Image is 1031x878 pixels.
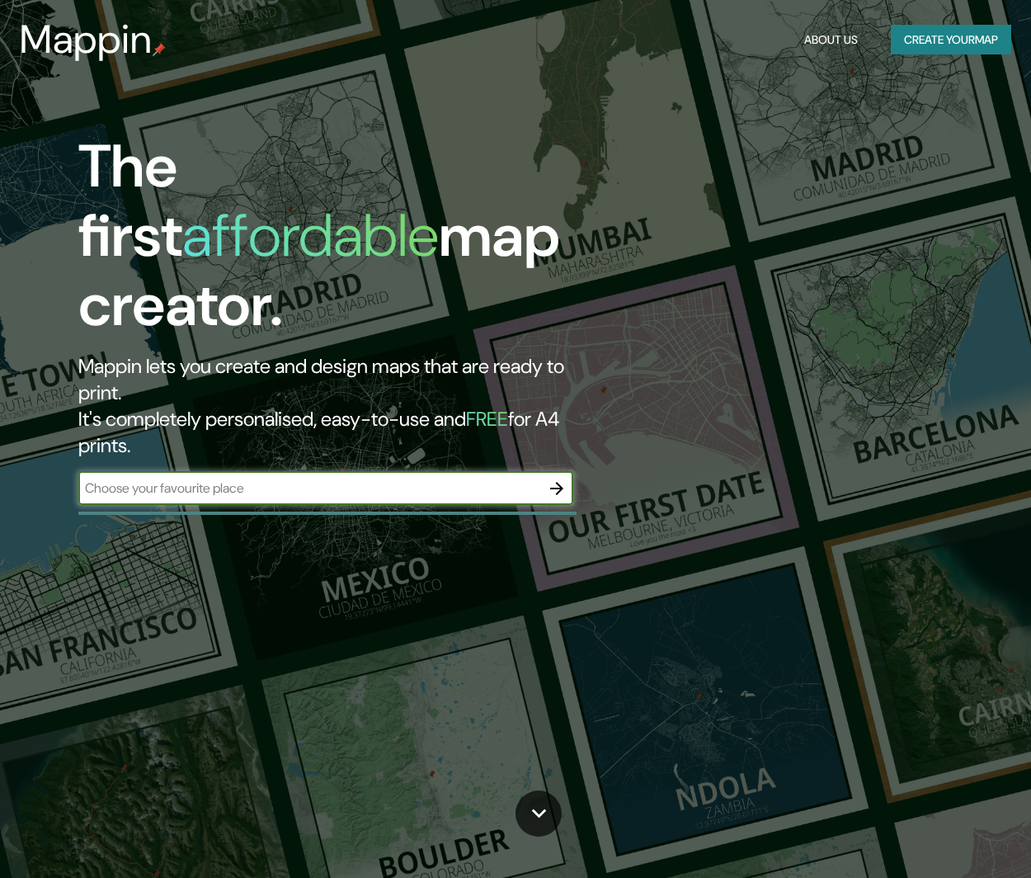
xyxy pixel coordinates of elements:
[153,43,166,56] img: mappin-pin
[20,17,153,63] h3: Mappin
[798,25,864,55] button: About Us
[78,132,594,353] h1: The first map creator.
[891,25,1011,55] button: Create yourmap
[884,814,1013,860] iframe: Help widget launcher
[78,353,594,459] h2: Mappin lets you create and design maps that are ready to print. It's completely personalised, eas...
[466,406,508,432] h5: FREE
[78,479,540,498] input: Choose your favourite place
[182,197,439,274] h1: affordable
